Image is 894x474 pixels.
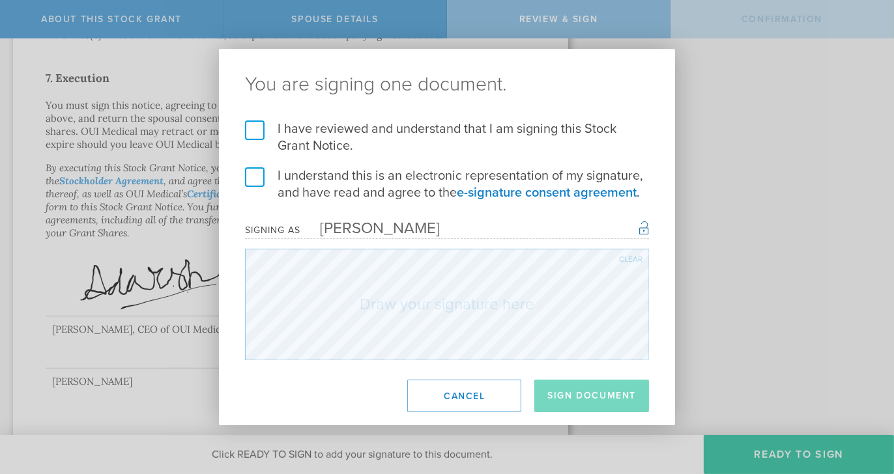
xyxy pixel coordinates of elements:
[245,75,649,94] ng-pluralize: You are signing one document.
[829,372,894,435] iframe: Chat Widget
[407,380,521,412] button: Cancel
[245,120,649,154] label: I have reviewed and understand that I am signing this Stock Grant Notice.
[534,380,649,412] button: Sign Document
[245,167,649,201] label: I understand this is an electronic representation of my signature, and have read and agree to the .
[457,185,637,201] a: e-signature consent agreement
[300,219,440,238] div: [PERSON_NAME]
[245,225,300,236] div: Signing as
